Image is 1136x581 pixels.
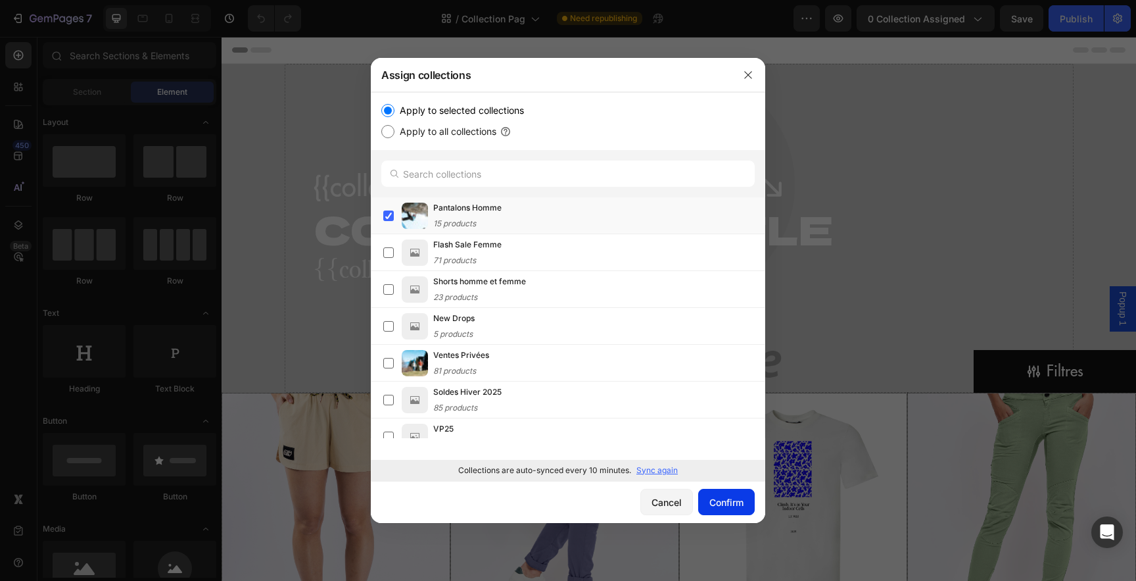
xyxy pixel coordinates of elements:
[402,424,428,450] img: product-img
[402,350,428,376] img: product-img
[895,255,908,289] span: Popup 1
[371,58,731,92] div: Assign collections
[91,170,823,213] h2: Collection title
[402,313,428,340] img: product-img
[433,275,526,288] span: Shorts homme et femme
[402,240,428,266] img: product-img
[394,124,496,139] label: Apply to all collections
[402,203,428,229] img: product-img
[433,349,489,362] span: Ventes Privées
[433,292,477,302] span: 23 products
[709,495,744,509] div: Confirm
[651,495,682,509] div: Cancel
[433,218,476,228] span: 15 products
[636,465,678,476] p: Sync again
[381,161,755,187] input: Search collections
[394,103,524,118] label: Apply to selected collections
[433,201,502,215] span: Pantalons Homme
[433,422,454,436] span: VP25
[91,213,823,252] div: {{collection.metafields.custom.soustitre}}
[433,366,476,376] span: 81 products
[402,276,428,303] img: product-img
[433,255,476,265] span: 71 products
[433,386,502,399] span: Soldes Hiver 2025
[752,313,914,356] a: Filtres
[433,329,473,339] span: 5 products
[825,321,862,348] p: Filtres
[698,489,755,515] button: Confirm
[91,131,533,170] h1: {{collection.metafields.custom.pre_titre}}
[640,489,693,515] button: Cancel
[1091,517,1123,548] div: Open Intercom Messenger
[458,465,631,476] p: Collections are auto-synced every 10 minutes.
[433,238,502,251] span: Flash Sale Femme
[433,403,477,413] span: 85 products
[402,387,428,413] img: product-img
[433,312,475,325] span: New Drops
